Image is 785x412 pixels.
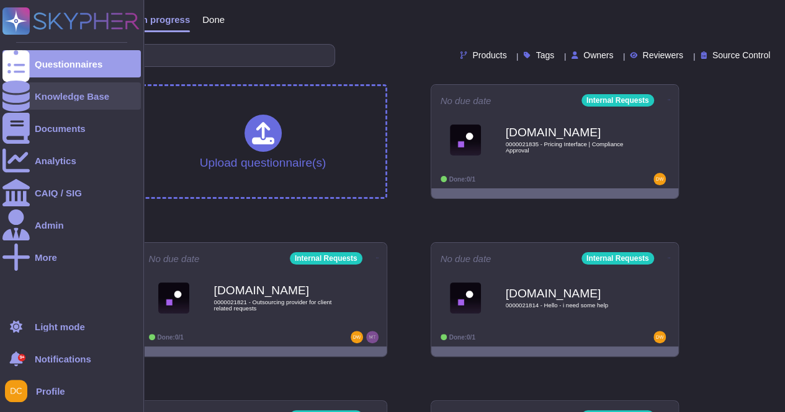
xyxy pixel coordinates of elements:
[653,173,666,185] img: user
[2,147,141,174] a: Analytics
[35,156,76,165] div: Analytics
[214,284,338,296] b: [DOMAIN_NAME]
[450,125,481,156] img: Logo
[2,211,141,239] a: Admin
[536,51,554,59] span: Tags
[18,354,25,361] div: 9+
[35,221,64,230] div: Admin
[441,96,491,105] span: No due date
[139,15,190,24] span: In progress
[35,354,91,364] span: Notifications
[351,331,363,343] img: user
[2,377,36,405] button: user
[35,188,82,198] div: CAIQ / SIG
[2,115,141,142] a: Documents
[653,331,666,343] img: user
[712,51,770,59] span: Source Control
[441,254,491,263] span: No due date
[2,50,141,77] a: Questionnaires
[2,82,141,110] a: Knowledge Base
[506,287,630,299] b: [DOMAIN_NAME]
[506,302,630,309] span: 0000021814 - Hello - i need some help
[2,179,141,206] a: CAIQ / SIG
[158,283,189,313] img: Logo
[581,94,654,107] div: Internal Requests
[583,51,613,59] span: Owners
[449,176,475,183] span: Done: 0/1
[35,253,57,262] div: More
[35,92,109,101] div: Knowledge Base
[35,124,86,133] div: Documents
[290,252,362,265] div: Internal Requests
[200,115,326,169] div: Upload questionnaire(s)
[506,141,630,153] span: 0000021835 - Pricing Interface | Compliance Approval
[581,252,654,265] div: Internal Requests
[449,334,475,341] span: Done: 0/1
[5,380,27,402] img: user
[35,59,102,69] div: Questionnaires
[158,334,184,341] span: Done: 0/1
[642,51,683,59] span: Reviewers
[506,126,630,138] b: [DOMAIN_NAME]
[366,331,379,343] img: user
[149,254,200,263] span: No due date
[214,299,338,311] span: 0000021821 - Outsourcing provider for client related requests
[36,387,65,396] span: Profile
[49,45,334,66] input: Search by keywords
[202,15,225,24] span: Done
[35,322,85,331] div: Light mode
[450,283,481,313] img: Logo
[472,51,506,59] span: Products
